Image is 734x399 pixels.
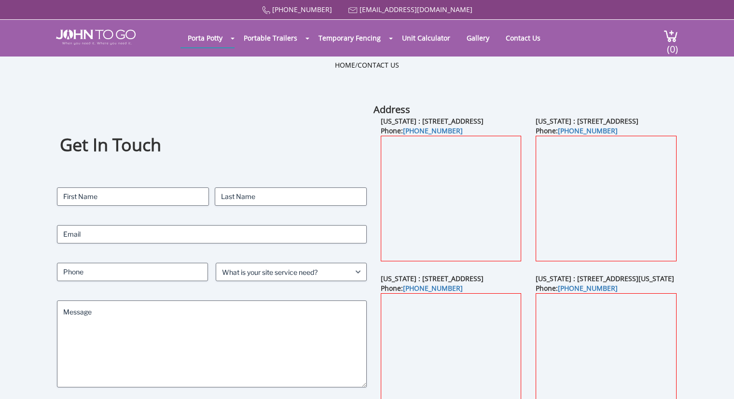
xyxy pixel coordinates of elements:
[360,5,472,14] a: [EMAIL_ADDRESS][DOMAIN_NAME]
[335,60,399,70] ul: /
[558,126,618,135] a: [PHONE_NUMBER]
[395,28,457,47] a: Unit Calculator
[215,187,367,206] input: Last Name
[180,28,230,47] a: Porta Potty
[558,284,618,293] a: [PHONE_NUMBER]
[536,126,618,135] b: Phone:
[56,29,136,45] img: JOHN to go
[666,35,678,56] span: (0)
[664,29,678,43] img: cart a
[381,274,484,283] b: [US_STATE] : [STREET_ADDRESS]
[536,274,674,283] b: [US_STATE] : [STREET_ADDRESS][US_STATE]
[311,28,388,47] a: Temporary Fencing
[358,60,399,70] a: Contact Us
[57,263,208,281] input: Phone
[348,7,358,14] img: Mail
[499,28,548,47] a: Contact Us
[57,225,367,243] input: Email
[272,5,332,14] a: [PHONE_NUMBER]
[459,28,497,47] a: Gallery
[57,187,209,206] input: First Name
[236,28,305,47] a: Portable Trailers
[536,116,638,126] b: [US_STATE] : [STREET_ADDRESS]
[374,103,410,116] b: Address
[60,133,364,157] h1: Get In Touch
[403,284,463,293] a: [PHONE_NUMBER]
[262,6,270,14] img: Call
[536,284,618,293] b: Phone:
[381,126,463,135] b: Phone:
[381,116,484,126] b: [US_STATE] : [STREET_ADDRESS]
[335,60,355,70] a: Home
[381,284,463,293] b: Phone:
[403,126,463,135] a: [PHONE_NUMBER]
